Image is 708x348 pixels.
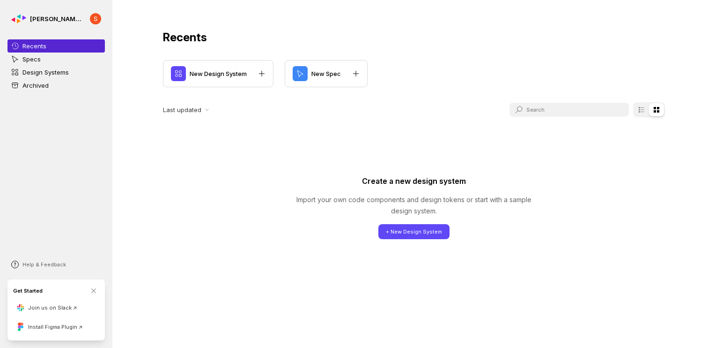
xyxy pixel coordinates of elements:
[7,66,105,79] a: Design Systems
[311,69,341,78] p: New Spec
[22,41,46,51] p: Recents
[22,81,49,90] p: Archived
[7,39,105,53] a: Recents
[163,30,665,45] p: Recents
[13,300,81,315] button: Join us on Slack ↗︎
[190,69,247,78] p: New Design System
[526,103,612,117] input: Search
[22,68,69,77] p: Design Systems
[22,54,41,64] p: Specs
[7,79,105,92] a: Archived
[30,14,82,23] p: [PERSON_NAME] Design System
[362,175,466,187] p: Create a new design system
[13,287,43,295] p: Get Started
[13,319,87,335] button: Install Figma Plugin ↗︎
[22,261,66,268] p: Help & Feedback
[7,53,105,66] a: Specs
[288,194,539,217] p: Import your own code components and design tokens or start with a sample design system.
[378,224,450,239] button: + New Design System
[163,105,205,114] p: Last updated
